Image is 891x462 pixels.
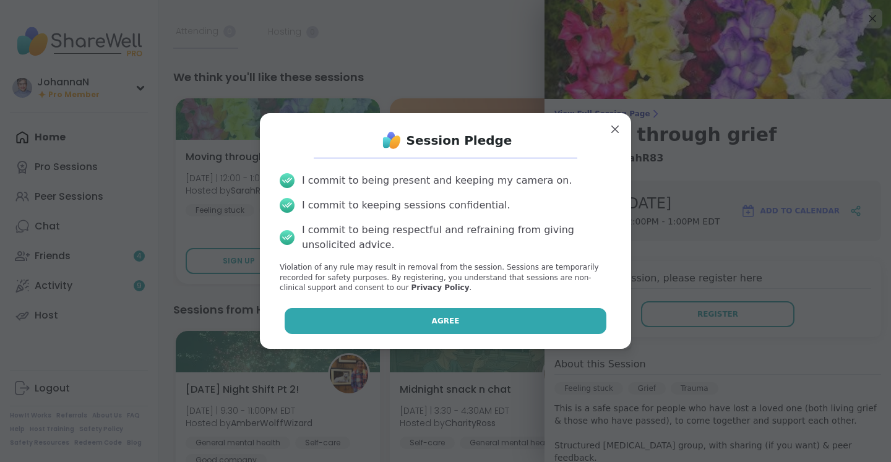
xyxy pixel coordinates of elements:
span: Agree [432,315,460,327]
div: I commit to being present and keeping my camera on. [302,173,572,188]
div: I commit to keeping sessions confidential. [302,198,510,213]
p: Violation of any rule may result in removal from the session. Sessions are temporarily recorded f... [280,262,611,293]
a: Privacy Policy [411,283,469,292]
img: ShareWell Logo [379,128,404,153]
button: Agree [285,308,607,334]
h1: Session Pledge [407,132,512,149]
div: I commit to being respectful and refraining from giving unsolicited advice. [302,223,611,252]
